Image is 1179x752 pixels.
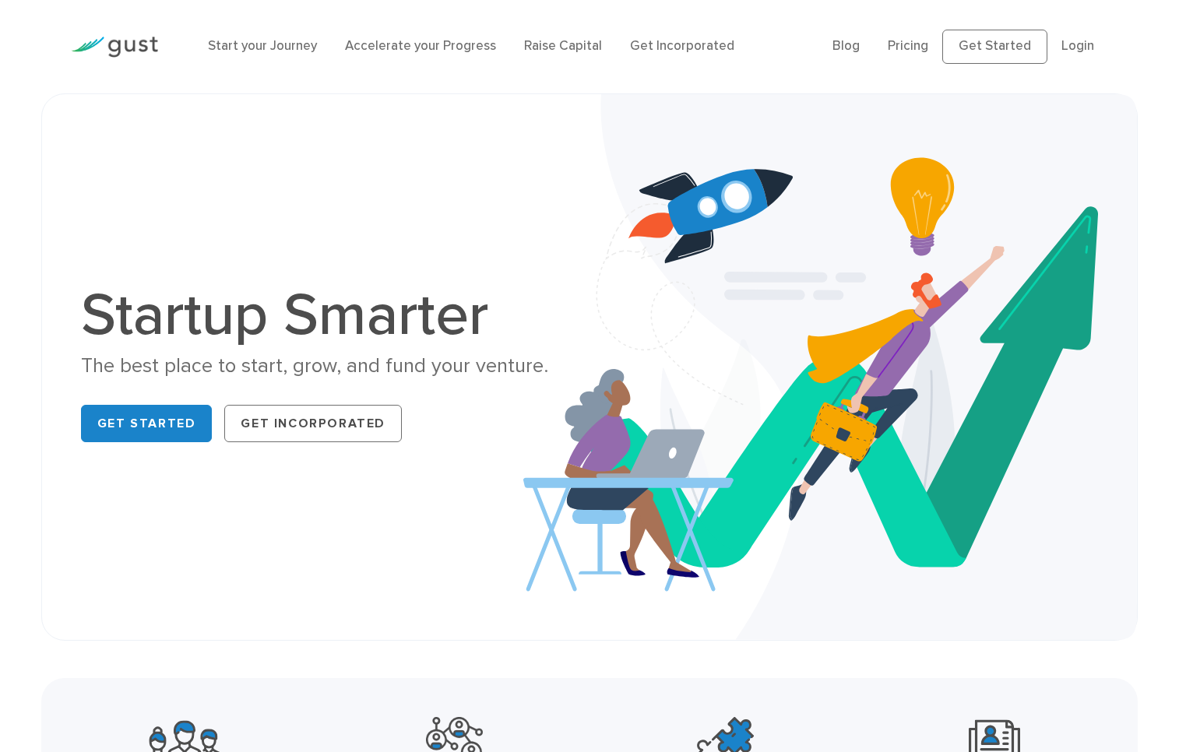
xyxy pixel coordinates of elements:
a: Blog [832,38,860,54]
img: Startup Smarter Hero [523,94,1137,640]
a: Raise Capital [524,38,602,54]
a: Login [1061,38,1094,54]
a: Get Started [942,30,1047,64]
a: Pricing [888,38,928,54]
a: Get Incorporated [224,405,402,442]
a: Accelerate your Progress [345,38,496,54]
img: Gust Logo [71,37,158,58]
div: The best place to start, grow, and fund your venture. [81,353,578,380]
a: Get Started [81,405,213,442]
h1: Startup Smarter [81,286,578,345]
a: Start your Journey [208,38,317,54]
a: Get Incorporated [630,38,734,54]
